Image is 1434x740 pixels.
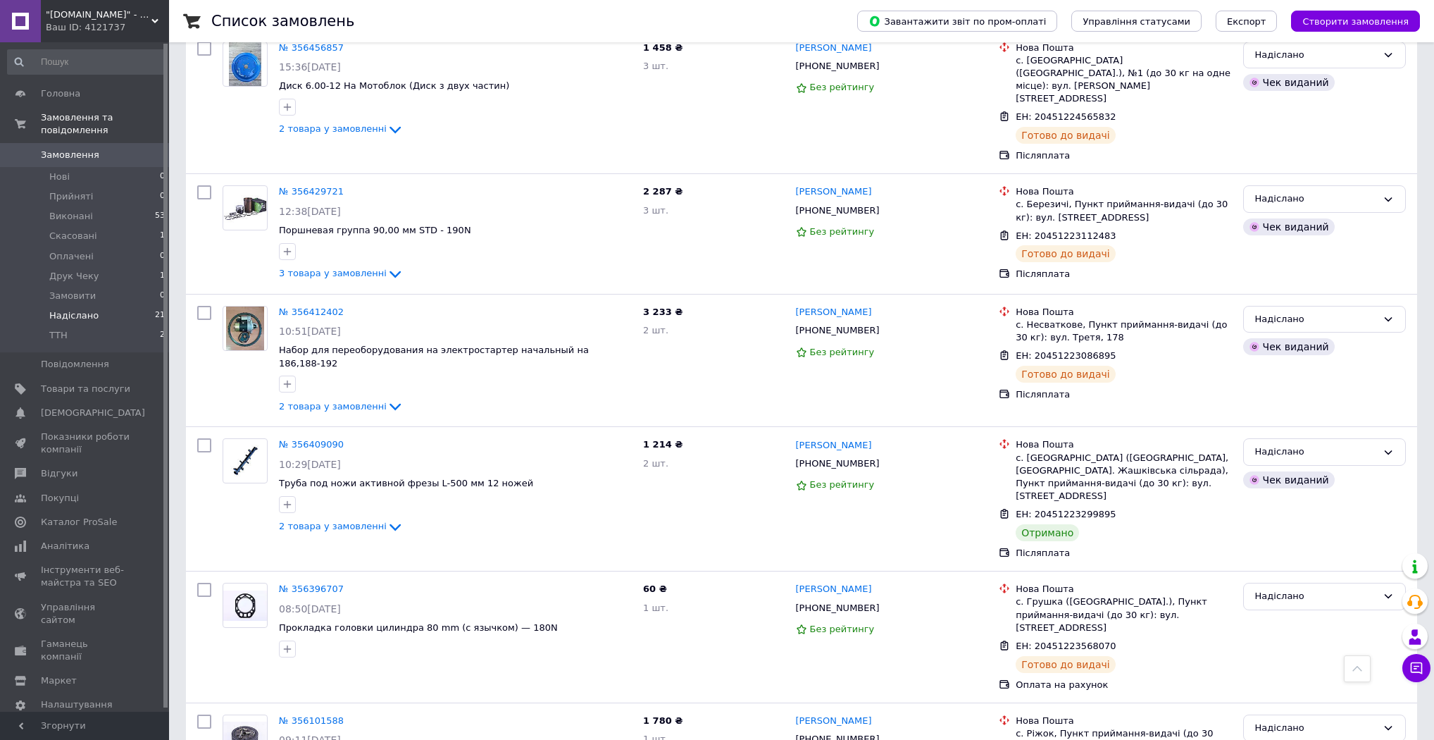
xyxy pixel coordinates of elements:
span: ЕН: 20451223299895 [1016,509,1116,519]
span: 2 [160,329,165,342]
span: Управління статусами [1083,16,1190,27]
div: с. [GEOGRAPHIC_DATA] ([GEOGRAPHIC_DATA], [GEOGRAPHIC_DATA]. Жашківська сільрада), Пункт приймання... [1016,452,1231,503]
img: Фото товару [223,192,267,225]
div: с. Березичі, Пункт приймання-видачі (до 30 кг): вул. [STREET_ADDRESS] [1016,198,1231,223]
a: [PERSON_NAME] [796,185,872,199]
span: 1 458 ₴ [643,42,682,53]
div: Нова Пошта [1016,42,1231,54]
span: 08:50[DATE] [279,603,341,615]
a: Фото товару [223,42,268,87]
div: Оплата на рахунок [1016,679,1231,691]
span: Оплачені [49,250,94,263]
span: Диск 6.00-12 На Мотоблок (Диск з двух частин) [279,80,509,91]
a: [PERSON_NAME] [796,306,872,319]
a: [PERSON_NAME] [796,583,872,596]
span: [DEMOGRAPHIC_DATA] [41,407,145,419]
a: 2 товара у замовленні [279,123,404,134]
div: Чек виданий [1243,218,1335,235]
span: 12:38[DATE] [279,206,341,217]
span: "agtnvinn.com.ua" - інтернет-магазин [46,8,151,21]
div: Готово до видачі [1016,245,1116,262]
a: № 356412402 [279,307,344,317]
span: Показники роботи компанії [41,431,130,456]
span: ЕН: 20451223112483 [1016,230,1116,241]
a: № 356101588 [279,715,344,726]
button: Створити замовлення [1291,11,1420,32]
span: Без рейтингу [810,624,875,634]
span: Повідомлення [41,358,109,371]
span: Поршневая группа 90,00 мм STD - 190N [279,225,471,235]
div: Готово до видачі [1016,656,1116,673]
span: 3 шт. [643,205,668,216]
span: Нові [49,171,70,183]
span: Без рейтингу [810,226,875,237]
a: Фото товару [223,306,268,351]
img: Фото товару [226,307,264,350]
div: Надіслано [1255,589,1377,604]
a: Фото товару [223,583,268,628]
span: 60 ₴ [643,584,667,594]
div: [PHONE_NUMBER] [793,599,883,617]
span: 2 товара у замовленні [279,401,387,412]
span: Експорт [1227,16,1266,27]
div: Надіслано [1255,192,1377,206]
span: Без рейтингу [810,82,875,92]
span: 0 [160,290,165,302]
div: Отримано [1016,524,1079,541]
span: 3 шт. [643,61,668,71]
a: 2 товара у замовленні [279,401,404,412]
a: № 356456857 [279,42,344,53]
span: Створити замовлення [1302,16,1409,27]
a: [PERSON_NAME] [796,439,872,452]
div: Нова Пошта [1016,438,1231,451]
span: Без рейтингу [810,347,875,357]
span: Друк Чеку [49,270,99,283]
span: 2 287 ₴ [643,186,682,197]
a: Труба под ножи активной фрезы L-500 мм 12 ножей [279,478,533,488]
div: Нова Пошта [1016,185,1231,198]
a: № 356429721 [279,186,344,197]
span: 0 [160,250,165,263]
span: ТТН [49,329,68,342]
div: Ваш ID: 4121737 [46,21,169,34]
span: Прокладка головки цилиндра 80 mm (с язычком) — 180N [279,622,558,633]
span: Головна [41,87,80,100]
div: Готово до видачі [1016,127,1116,144]
div: [PHONE_NUMBER] [793,57,883,75]
div: Надіслано [1255,312,1377,327]
div: Нова Пошта [1016,583,1231,596]
span: Завантажити звіт по пром-оплаті [868,15,1046,27]
a: Фото товару [223,185,268,230]
a: [PERSON_NAME] [796,715,872,728]
img: Фото товару [229,42,262,86]
img: Фото товару [223,591,267,621]
span: Гаманець компанії [41,638,130,663]
span: 3 233 ₴ [643,307,682,317]
span: 10:51[DATE] [279,326,341,337]
input: Пошук [7,49,166,75]
span: Замовлення [41,149,99,161]
button: Чат з покупцем [1402,654,1430,682]
a: [PERSON_NAME] [796,42,872,55]
span: Покупці [41,492,79,505]
span: Налаштування [41,698,113,711]
span: 2 шт. [643,325,668,335]
span: 10:29[DATE] [279,459,341,470]
span: ЕН: 20451224565832 [1016,111,1116,122]
span: 2 товара у замовленні [279,522,387,532]
span: 0 [160,171,165,183]
div: [PHONE_NUMBER] [793,321,883,340]
div: [PHONE_NUMBER] [793,455,883,473]
div: Післяплата [1016,268,1231,280]
button: Управління статусами [1071,11,1202,32]
span: 2 товара у замовленні [279,124,387,135]
span: Без рейтингу [810,479,875,490]
span: Маркет [41,674,77,687]
a: Створити замовлення [1277,16,1420,26]
span: ЕН: 20451223086895 [1016,350,1116,361]
div: с. Грушка ([GEOGRAPHIC_DATA].), Пункт приймання-видачі (до 30 кг): вул. [STREET_ADDRESS] [1016,596,1231,634]
div: Післяплата [1016,149,1231,162]
a: Фото товару [223,438,268,483]
span: Прийняті [49,190,93,203]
